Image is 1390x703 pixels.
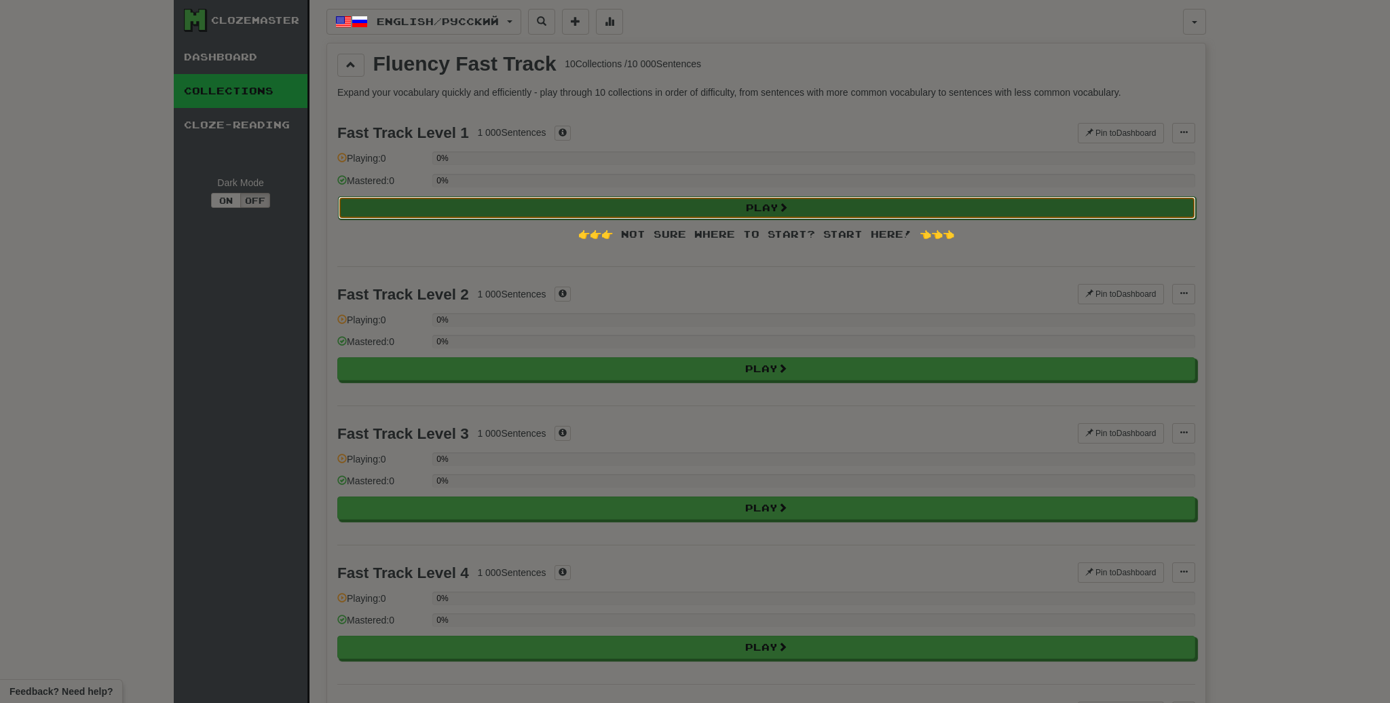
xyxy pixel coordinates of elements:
[477,566,546,579] div: 1 000 Sentences
[477,126,546,139] div: 1 000 Sentences
[337,86,1195,99] p: Expand your vocabulary quickly and efficiently - play through 10 collections in order of difficul...
[240,193,270,208] button: Off
[326,9,521,35] button: English/Русский
[10,685,113,698] span: Open feedback widget
[337,335,426,357] div: Mastered: 0
[337,497,1195,520] button: Play
[338,196,1196,219] button: Play
[337,474,426,497] div: Mastered: 0
[337,592,426,614] div: Playing: 0
[596,9,623,35] button: More stats
[337,452,426,475] div: Playing: 0
[337,425,469,442] div: Fast Track Level 3
[562,9,589,35] button: Add sentence to collection
[477,287,546,301] div: 1 000 Sentences
[337,151,426,174] div: Playing: 0
[373,54,557,74] div: Fluency Fast Track
[337,313,426,336] div: Playing: 0
[211,14,299,27] div: Clozemaster
[337,124,469,141] div: Fast Track Level 1
[1078,423,1164,444] button: Pin toDashboard
[337,636,1195,659] button: Play
[337,174,426,196] div: Mastered: 0
[337,564,469,581] div: Fast Track Level 4
[174,40,307,74] a: Dashboard
[337,228,1195,241] div: 👉👉👉 Not sure where to start? Start here! 👈👈👈
[1078,562,1164,583] button: Pin toDashboard
[477,427,546,440] div: 1 000 Sentences
[1078,284,1164,304] button: Pin toDashboard
[337,613,426,636] div: Mastered: 0
[528,9,555,35] button: Search sentences
[1078,123,1164,143] button: Pin toDashboard
[174,74,307,108] a: Collections
[337,286,469,303] div: Fast Track Level 2
[565,57,701,71] div: 10 Collections / 10 000 Sentences
[174,108,307,142] a: Cloze-Reading
[211,193,241,208] button: On
[377,16,499,27] span: English / Русский
[337,357,1195,380] button: Play
[184,176,297,190] div: Dark Mode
